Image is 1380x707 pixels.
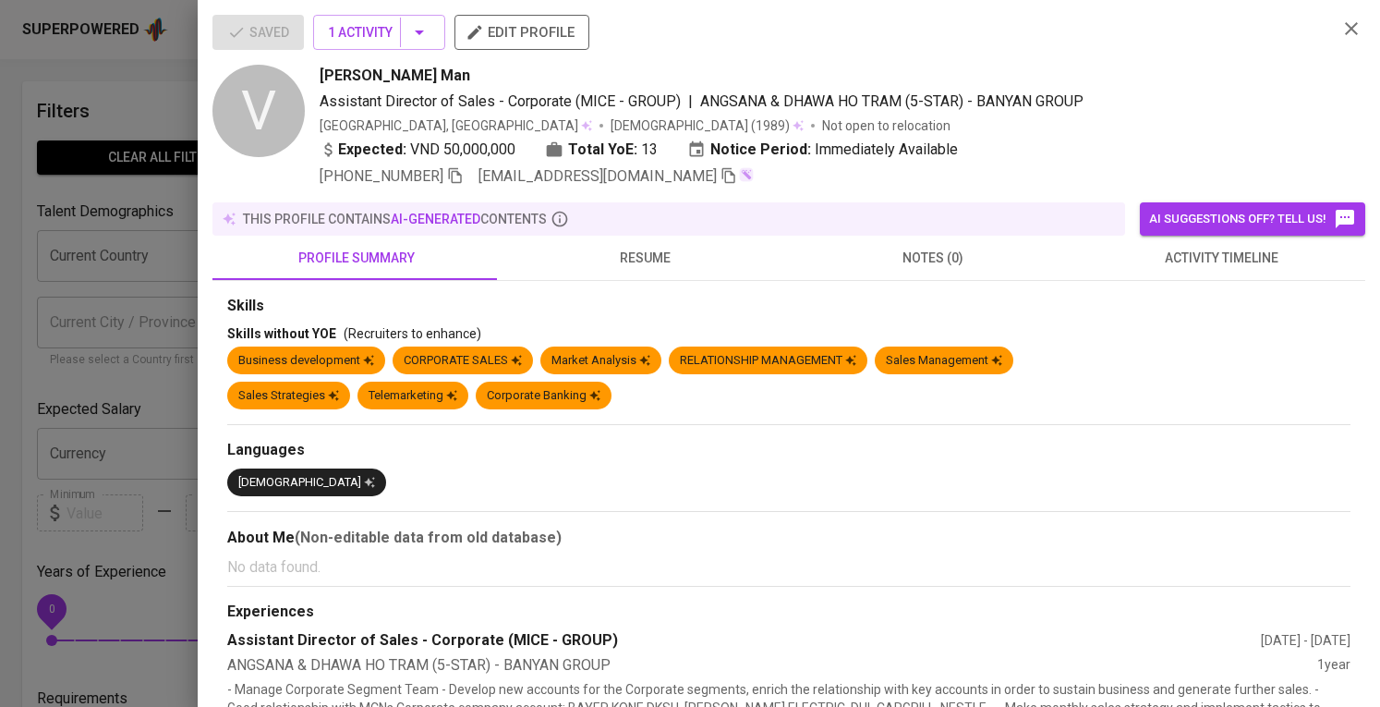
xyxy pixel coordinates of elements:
[227,602,1350,623] div: Experiences
[369,387,457,405] div: Telemarketing
[1140,202,1365,236] button: AI suggestions off? Tell us!
[238,352,374,370] div: Business development
[478,167,717,185] span: [EMAIL_ADDRESS][DOMAIN_NAME]
[822,116,950,135] p: Not open to relocation
[611,116,751,135] span: [DEMOGRAPHIC_DATA]
[454,24,589,39] a: edit profile
[320,167,443,185] span: [PHONE_NUMBER]
[320,92,681,110] span: Assistant Director of Sales - Corporate (MICE - GROUP)
[227,630,1261,652] div: Assistant Director of Sales - Corporate (MICE - GROUP)
[295,529,562,546] b: (Non-editable data from old database)
[800,247,1066,270] span: notes (0)
[454,15,589,50] button: edit profile
[1261,631,1350,650] div: [DATE] - [DATE]
[338,139,406,161] b: Expected:
[224,247,490,270] span: profile summary
[568,139,637,161] b: Total YoE:
[243,210,547,228] p: this profile contains contents
[680,352,856,370] div: RELATIONSHIP MANAGEMENT
[710,139,811,161] b: Notice Period:
[238,387,339,405] div: Sales Strategies
[344,326,481,341] span: (Recruiters to enhance)
[227,527,1350,549] div: About Me
[611,116,804,135] div: (1989)
[1317,655,1350,677] div: 1 year
[688,91,693,113] span: |
[212,65,305,157] div: V
[641,139,658,161] span: 13
[320,65,470,87] span: [PERSON_NAME] Man
[700,92,1083,110] span: ANGSANA & DHAWA HO TRAM (5-STAR) - BANYAN GROUP
[687,139,958,161] div: Immediately Available
[886,352,1002,370] div: Sales Management
[227,440,1350,461] div: Languages
[313,15,445,50] button: 1 Activity
[227,296,1350,317] div: Skills
[328,21,430,44] span: 1 Activity
[739,167,754,182] img: magic_wand.svg
[404,352,522,370] div: CORPORATE SALES
[227,556,1350,579] p: No data found.
[227,326,336,341] span: Skills without YOE
[320,116,592,135] div: [GEOGRAPHIC_DATA], [GEOGRAPHIC_DATA]
[469,20,575,44] span: edit profile
[487,387,600,405] div: Corporate Banking
[238,474,375,492] div: [DEMOGRAPHIC_DATA]
[551,352,650,370] div: Market Analysis
[391,212,480,226] span: AI-generated
[512,247,778,270] span: resume
[320,139,515,161] div: VND 50,000,000
[1088,247,1354,270] span: activity timeline
[1149,208,1356,230] span: AI suggestions off? Tell us!
[227,655,1317,677] div: ANGSANA & DHAWA HO TRAM (5-STAR) - BANYAN GROUP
